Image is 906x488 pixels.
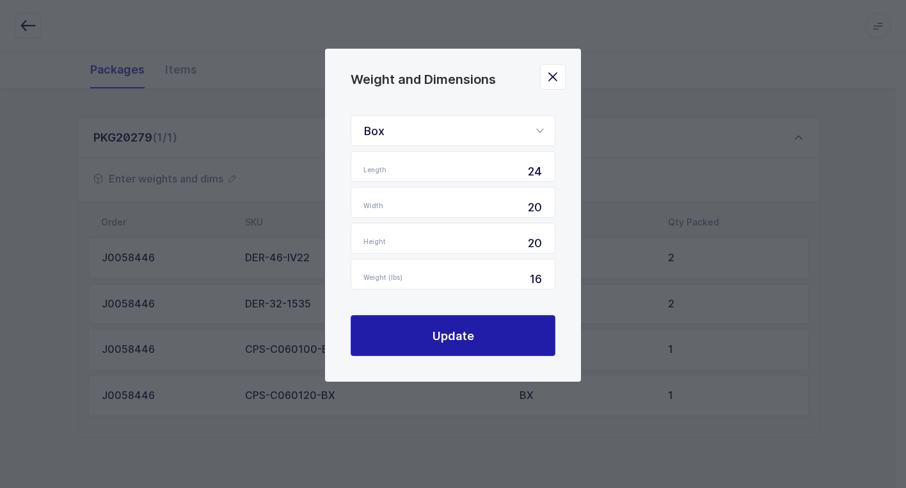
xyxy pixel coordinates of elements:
input: Height [351,223,555,254]
span: Weight and Dimensions [351,72,496,87]
span: Update [433,328,474,344]
input: Weight (lbs) [351,259,555,289]
input: Length [351,151,555,182]
button: Close [540,64,566,90]
input: Width [351,187,555,218]
button: Update [351,315,555,356]
div: Weight and Dimensions [325,49,581,382]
